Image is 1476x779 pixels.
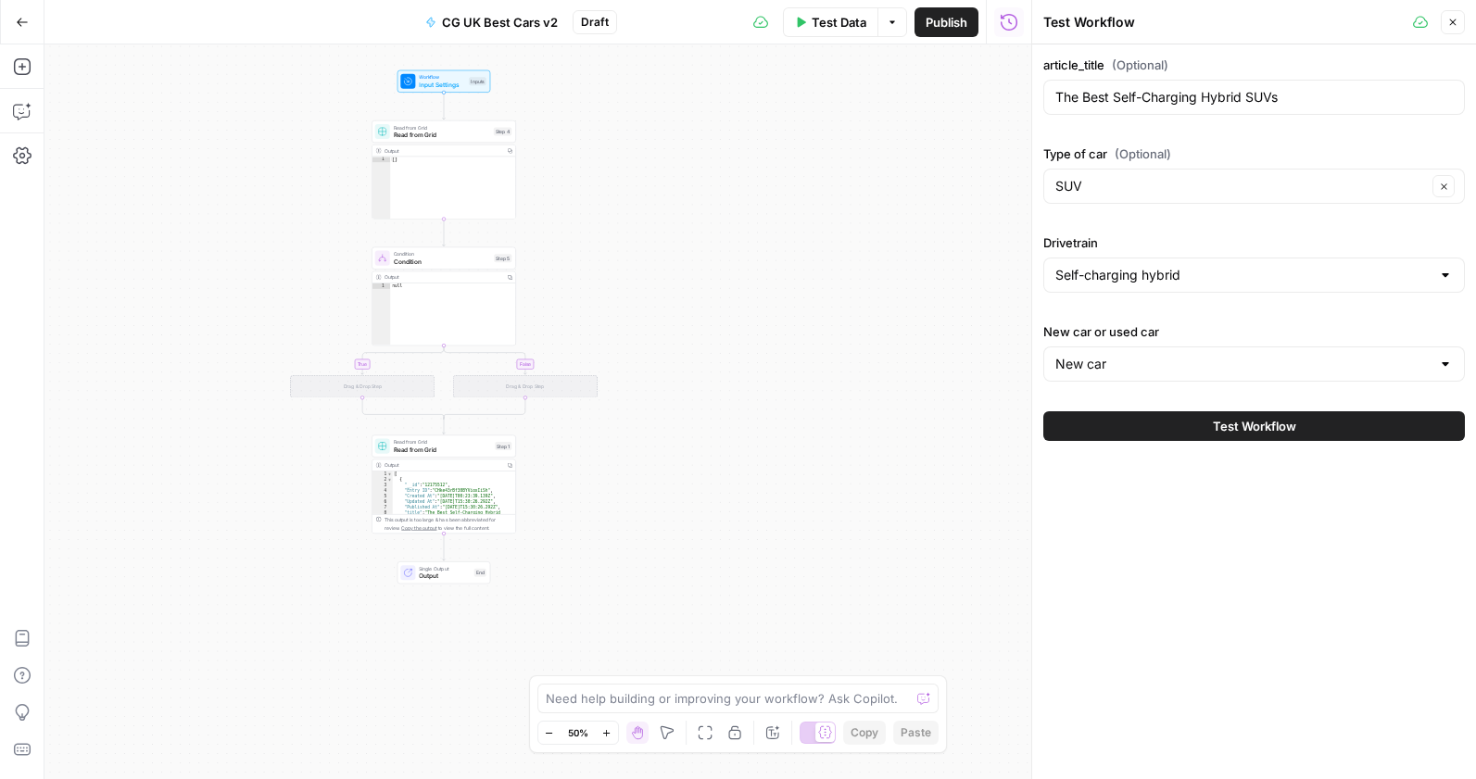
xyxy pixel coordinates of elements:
span: Draft [581,14,609,31]
span: Read from Grid [394,445,491,454]
span: Test Data [812,13,866,31]
span: Toggle code folding, rows 2 through 15 [387,477,393,483]
div: Step 5 [494,254,511,262]
button: Copy [843,721,886,745]
button: CG UK Best Cars v2 [414,7,569,37]
span: Output [419,572,470,581]
label: article_title [1043,56,1465,74]
div: End [474,569,486,577]
span: Copy [851,724,878,741]
div: 6 [372,499,393,505]
button: Test Data [783,7,877,37]
label: New car or used car [1043,322,1465,341]
div: WorkflowInput SettingsInputs [372,70,516,93]
span: Read from Grid [394,123,490,131]
label: Drivetrain [1043,233,1465,252]
input: SUV [1055,177,1427,195]
div: Read from GridRead from GridStep 4Output[] [372,120,516,219]
span: Single Output [419,565,470,572]
div: Drag & Drop Step [290,375,435,397]
div: 1 [372,157,391,162]
div: 4 [372,488,393,494]
div: Output [385,147,502,155]
div: This output is too large & has been abbreviated for review. to view the full content. [385,516,512,531]
div: Drag & Drop Step [453,375,598,397]
div: 3 [372,483,393,488]
div: Inputs [469,77,486,85]
button: Test Workflow [1043,411,1465,441]
div: 1 [372,471,393,477]
span: Condition [394,257,490,266]
div: 1 [372,283,391,289]
span: Workflow [419,73,465,81]
span: Test Workflow [1213,417,1296,435]
label: Type of car [1043,144,1465,163]
span: Toggle code folding, rows 1 through 16 [387,471,393,477]
div: 7 [372,505,393,510]
span: Read from Grid [394,438,491,446]
div: Step 4 [494,128,512,136]
span: 50% [568,725,588,740]
input: New car [1055,355,1431,373]
span: CG UK Best Cars v2 [442,13,558,31]
span: Copy the output [401,524,436,530]
div: Single OutputOutputEnd [372,561,516,584]
g: Edge from step_5 to step_5-if-ghost [361,346,444,374]
g: Edge from step_4 to step_5 [442,219,445,245]
button: Publish [915,7,978,37]
g: Edge from step_5-if-ghost to step_5-conditional-end [362,397,444,419]
button: Paste [893,721,939,745]
g: Edge from step_5-conditional-end to step_1 [442,417,445,434]
div: Read from GridRead from GridStep 1Output[ { "__id":"12175512", "Entry ID":"CHke43rBf30BYVioxIiSh"... [372,435,516,534]
span: Paste [901,724,931,741]
div: ConditionConditionStep 5Outputnull [372,247,516,346]
div: 2 [372,477,393,483]
g: Edge from step_1 to end [442,534,445,560]
div: Step 1 [495,442,511,450]
g: Edge from step_5 to step_5-else-ghost [444,346,526,374]
div: 8 [372,510,393,521]
div: 5 [372,494,393,499]
input: Self-charging hybrid [1055,266,1431,284]
span: Publish [926,13,967,31]
g: Edge from step_5-else-ghost to step_5-conditional-end [444,397,525,419]
span: (Optional) [1112,56,1168,74]
span: Read from Grid [394,131,490,140]
div: Output [385,461,502,469]
div: Output [385,273,502,281]
span: Input Settings [419,80,465,89]
g: Edge from start to step_4 [442,93,445,119]
span: (Optional) [1115,144,1171,163]
span: Condition [394,250,490,258]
